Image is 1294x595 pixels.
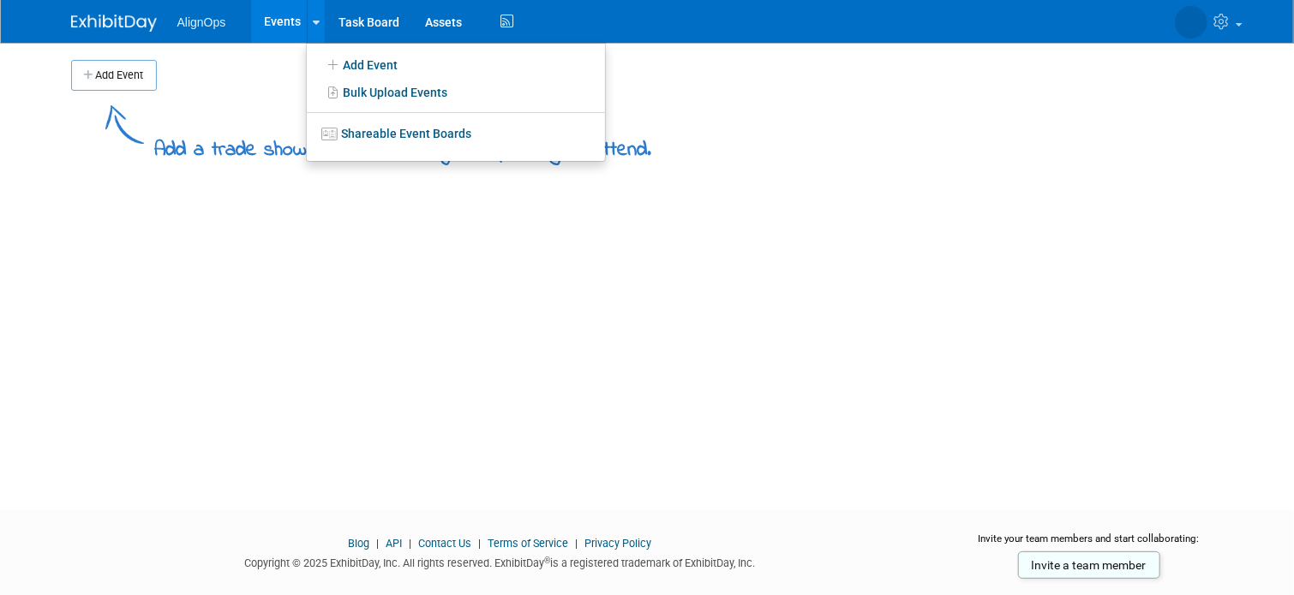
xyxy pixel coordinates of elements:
a: Privacy Policy [584,537,651,550]
a: Blog [348,537,369,550]
span: | [474,537,485,550]
img: Bret Barben [1175,6,1207,39]
span: | [404,537,416,550]
div: Invite your team members and start collaborating: [955,532,1224,557]
button: Add Event [71,60,157,91]
span: | [571,537,582,550]
sup: ® [544,556,550,565]
a: Terms of Service [488,537,568,550]
a: API [386,537,402,550]
div: Add a trade show or conference you're planning to attend. [155,123,652,165]
div: Copyright © 2025 ExhibitDay, Inc. All rights reserved. ExhibitDay is a registered trademark of Ex... [71,551,929,571]
a: Invite a team member [1018,551,1160,579]
img: seventboard-3.png [321,128,338,140]
img: ExhibitDay [71,15,157,32]
span: AlignOps [177,15,226,29]
span: | [372,537,383,550]
a: Bulk Upload Events [307,79,605,106]
a: Add Event [307,50,605,79]
a: Shareable Event Boards [307,118,605,149]
a: Contact Us [418,537,471,550]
